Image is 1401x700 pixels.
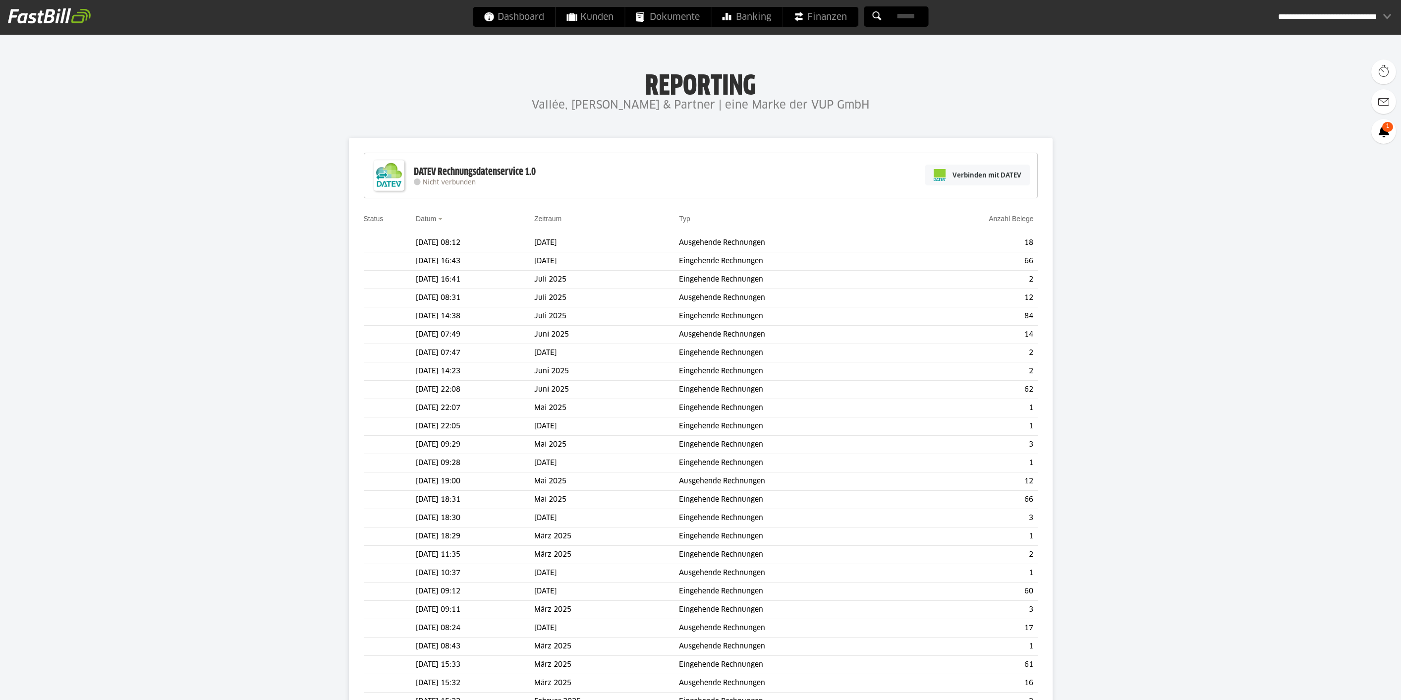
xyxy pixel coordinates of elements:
td: [DATE] 08:31 [416,289,534,307]
td: 60 [908,583,1037,601]
td: 16 [908,674,1037,693]
a: Status [364,215,384,223]
td: [DATE] [534,509,679,527]
td: 1 [908,399,1037,417]
td: März 2025 [534,601,679,619]
td: 3 [908,509,1037,527]
a: Verbinden mit DATEV [925,165,1030,185]
td: [DATE] [534,344,679,362]
td: Eingehende Rechnungen [679,307,908,326]
td: Ausgehende Rechnungen [679,472,908,491]
a: Dokumente [625,7,711,27]
td: 61 [908,656,1037,674]
td: [DATE] 09:11 [416,601,534,619]
td: [DATE] 18:31 [416,491,534,509]
a: Finanzen [783,7,858,27]
a: Banking [711,7,782,27]
td: 2 [908,362,1037,381]
td: Eingehende Rechnungen [679,252,908,271]
td: Mai 2025 [534,399,679,417]
td: Eingehende Rechnungen [679,656,908,674]
td: [DATE] 09:12 [416,583,534,601]
td: 1 [908,638,1037,656]
td: 1 [908,417,1037,436]
td: Juli 2025 [534,289,679,307]
td: [DATE] 16:43 [416,252,534,271]
td: 17 [908,619,1037,638]
td: [DATE] [534,583,679,601]
td: Mai 2025 [534,436,679,454]
td: Eingehende Rechnungen [679,436,908,454]
td: [DATE] 07:49 [416,326,534,344]
td: [DATE] 22:05 [416,417,534,436]
td: [DATE] [534,252,679,271]
td: 18 [908,234,1037,252]
div: DATEV Rechnungsdatenservice 1.0 [414,166,536,178]
td: Juni 2025 [534,326,679,344]
td: [DATE] 09:29 [416,436,534,454]
td: 12 [908,289,1037,307]
span: Dashboard [484,7,544,27]
td: [DATE] 16:41 [416,271,534,289]
td: Ausgehende Rechnungen [679,674,908,693]
td: Eingehende Rechnungen [679,454,908,472]
td: [DATE] [534,417,679,436]
span: Banking [722,7,771,27]
img: pi-datev-logo-farbig-24.svg [934,169,946,181]
img: DATEV-Datenservice Logo [369,156,409,195]
td: Eingehende Rechnungen [679,399,908,417]
td: 2 [908,271,1037,289]
td: Eingehende Rechnungen [679,381,908,399]
td: [DATE] 08:12 [416,234,534,252]
td: 1 [908,454,1037,472]
td: Ausgehende Rechnungen [679,289,908,307]
td: Mai 2025 [534,472,679,491]
td: Eingehende Rechnungen [679,601,908,619]
td: [DATE] 14:23 [416,362,534,381]
td: [DATE] 22:07 [416,399,534,417]
a: Zeitraum [534,215,561,223]
td: Juni 2025 [534,362,679,381]
a: Dashboard [473,7,555,27]
td: [DATE] [534,619,679,638]
td: 66 [908,252,1037,271]
td: Juli 2025 [534,307,679,326]
td: Ausgehende Rechnungen [679,638,908,656]
td: [DATE] [534,564,679,583]
td: 1 [908,564,1037,583]
td: 2 [908,546,1037,564]
td: [DATE] 09:28 [416,454,534,472]
td: Ausgehende Rechnungen [679,619,908,638]
td: [DATE] 22:08 [416,381,534,399]
span: 1 [1382,122,1393,132]
td: Ausgehende Rechnungen [679,326,908,344]
td: März 2025 [534,546,679,564]
td: Ausgehende Rechnungen [679,564,908,583]
h1: Reporting [99,70,1302,96]
td: Eingehende Rechnungen [679,546,908,564]
td: Eingehende Rechnungen [679,271,908,289]
td: [DATE] 19:00 [416,472,534,491]
img: sort_desc.gif [438,218,445,220]
td: März 2025 [534,527,679,546]
td: 84 [908,307,1037,326]
td: Eingehende Rechnungen [679,491,908,509]
td: Eingehende Rechnungen [679,509,908,527]
td: Eingehende Rechnungen [679,527,908,546]
td: 3 [908,436,1037,454]
a: Anzahl Belege [989,215,1033,223]
td: [DATE] 07:47 [416,344,534,362]
a: Datum [416,215,436,223]
td: 14 [908,326,1037,344]
a: 1 [1371,119,1396,144]
td: Juni 2025 [534,381,679,399]
span: Dokumente [636,7,700,27]
a: Kunden [556,7,624,27]
td: [DATE] [534,454,679,472]
td: [DATE] [534,234,679,252]
td: [DATE] 10:37 [416,564,534,583]
td: März 2025 [534,638,679,656]
td: März 2025 [534,674,679,693]
td: 12 [908,472,1037,491]
td: Eingehende Rechnungen [679,362,908,381]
